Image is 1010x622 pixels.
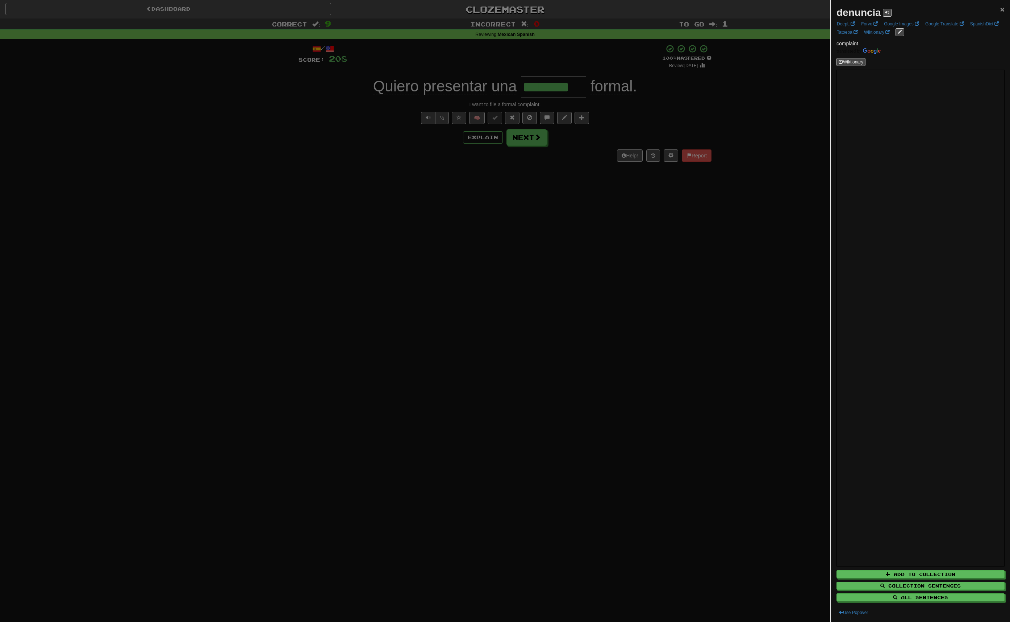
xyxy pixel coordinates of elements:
a: SpanishDict [968,20,1001,28]
button: All Sentences [836,593,1005,601]
span: complaint [836,41,858,46]
a: Google Translate [923,20,966,28]
span: × [1000,5,1005,13]
button: Wiktionary [836,58,865,66]
img: Color short [836,48,881,54]
button: Add to Collection [836,570,1005,578]
button: Collection Sentences [836,582,1005,590]
button: Use Popover [836,609,870,617]
button: edit links [896,28,904,36]
a: Tatoeba [835,28,860,36]
button: Close [1000,5,1005,13]
a: DeepL [835,20,857,28]
a: Google Images [882,20,921,28]
a: Wiktionary [862,28,892,36]
a: Forvo [859,20,880,28]
strong: denuncia [836,7,881,18]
